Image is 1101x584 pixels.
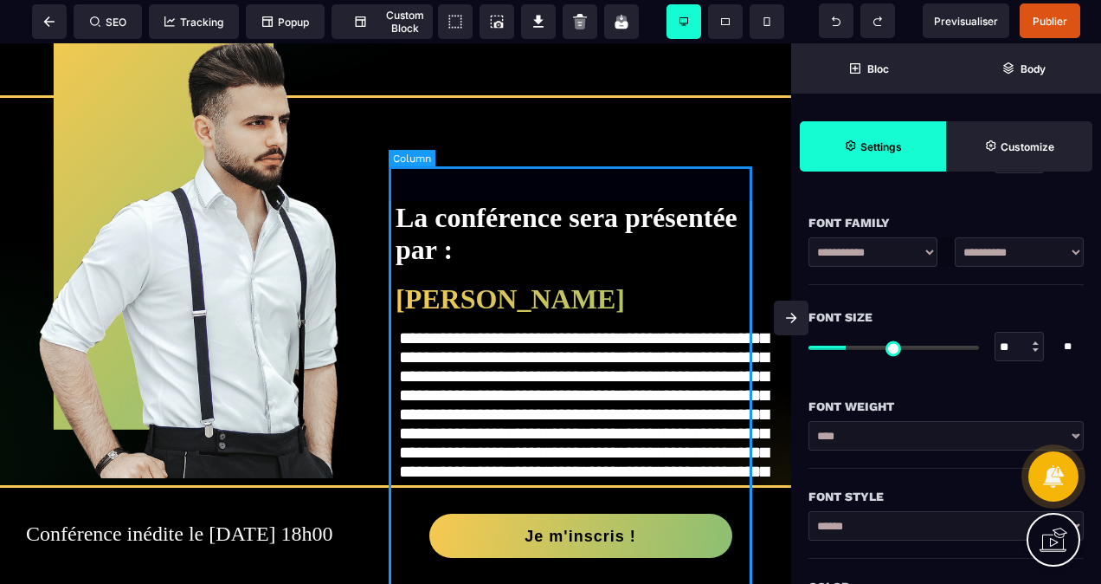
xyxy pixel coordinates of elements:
span: SEO [90,16,126,29]
h1: La conférence sera présentée par : [396,150,765,231]
span: Open Style Manager [946,121,1092,172]
div: Font Style [808,486,1084,507]
span: Screenshot [480,4,514,39]
span: View components [438,4,473,39]
span: Preview [923,3,1009,38]
span: Open Blocks [791,43,946,94]
h1: [PERSON_NAME] [396,231,765,281]
span: Publier [1033,15,1067,28]
span: Settings [800,121,946,172]
h2: Conférence inédite le [DATE] 18h00 [26,470,396,511]
div: Font Weight [808,396,1084,417]
span: Tracking [164,16,223,29]
strong: Settings [860,140,902,153]
span: Previsualiser [934,15,998,28]
span: Popup [262,16,309,29]
strong: Customize [1001,140,1054,153]
strong: Body [1021,62,1046,75]
span: Custom Block [340,9,424,35]
span: Font Size [808,307,872,328]
strong: Bloc [867,62,889,75]
button: Je m'inscris ! [429,470,732,515]
div: Font Family [808,212,1084,233]
span: Open Layer Manager [946,43,1101,94]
